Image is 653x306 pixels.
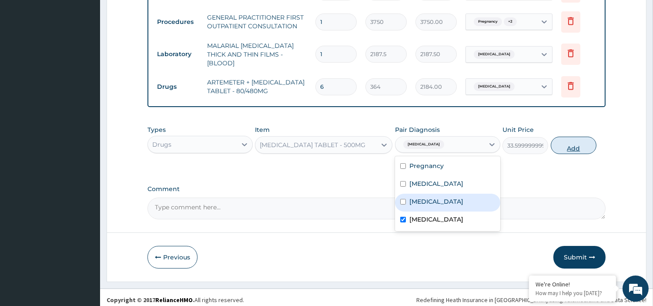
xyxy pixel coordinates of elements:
[474,82,515,91] span: [MEDICAL_DATA]
[409,179,463,188] label: [MEDICAL_DATA]
[16,44,35,65] img: d_794563401_company_1708531726252_794563401
[502,125,534,134] label: Unit Price
[553,246,606,269] button: Submit
[536,289,609,297] p: How may I help you today?
[107,296,194,304] strong: Copyright © 2017 .
[153,14,203,30] td: Procedures
[474,17,502,26] span: Pregnancy
[409,161,444,170] label: Pregnancy
[416,296,646,304] div: Redefining Heath Insurance in [GEOGRAPHIC_DATA] using Telemedicine and Data Science!
[152,140,171,149] div: Drugs
[147,126,166,134] label: Types
[155,296,193,304] a: RelianceHMO
[4,209,166,240] textarea: Type your message and hit 'Enter'
[409,197,463,206] label: [MEDICAL_DATA]
[409,215,463,224] label: [MEDICAL_DATA]
[203,74,311,100] td: ARTEMETER + [MEDICAL_DATA] TABLET - 80/480MG
[255,125,270,134] label: Item
[536,280,609,288] div: We're Online!
[153,79,203,95] td: Drugs
[153,46,203,62] td: Laboratory
[504,17,517,26] span: + 2
[143,4,164,25] div: Minimize live chat window
[395,125,440,134] label: Pair Diagnosis
[203,37,311,72] td: MALARIAL [MEDICAL_DATA] THICK AND THIN FILMS - [BLOOD]
[203,9,311,35] td: GENERAL PRACTITIONER FIRST OUTPATIENT CONSULTATION
[45,49,146,60] div: Chat with us now
[403,140,444,149] span: [MEDICAL_DATA]
[474,50,515,59] span: [MEDICAL_DATA]
[260,141,365,149] div: [MEDICAL_DATA] TABLET - 500MG
[50,95,120,183] span: We're online!
[147,185,606,193] label: Comment
[551,137,596,154] button: Add
[147,246,198,269] button: Previous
